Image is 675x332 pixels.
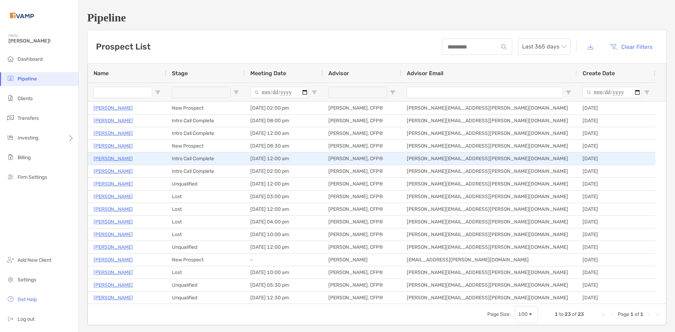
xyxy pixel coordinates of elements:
div: [DATE] 12:00 am [245,203,323,215]
div: [PERSON_NAME], CFP® [323,190,401,203]
div: [DATE] 12:00 pm [245,241,323,253]
p: [PERSON_NAME] [94,268,133,277]
div: [PERSON_NAME] [323,254,401,266]
div: [DATE] 04:00 pm [245,216,323,228]
img: add_new_client icon [6,255,15,264]
img: get-help icon [6,295,15,303]
div: [DATE] 12:30 pm [245,292,323,304]
div: Unqualified [166,279,245,291]
div: Lost [166,203,245,215]
span: Dashboard [18,56,43,62]
div: [DATE] [577,165,655,177]
button: Open Filter Menu [311,90,317,95]
h3: Prospect List [96,42,150,52]
span: Name [94,70,109,77]
div: [DATE] [577,292,655,304]
div: [DATE] 12:00 am [245,127,323,139]
a: [PERSON_NAME] [94,180,133,188]
div: New Prospect [166,140,245,152]
div: [PERSON_NAME][EMAIL_ADDRESS][PERSON_NAME][DOMAIN_NAME] [401,216,577,228]
div: [PERSON_NAME], CFP® [323,241,401,253]
button: Open Filter Menu [390,90,396,95]
div: 100 [518,311,528,317]
div: [DATE] 02:00 pm [245,102,323,114]
div: [DATE] [577,127,655,139]
span: Get Help [18,297,37,302]
span: 23 [565,311,571,317]
div: [DATE] [577,241,655,253]
img: transfers icon [6,113,15,122]
span: 1 [630,311,634,317]
p: [PERSON_NAME] [94,167,133,176]
div: [PERSON_NAME], CFP® [323,228,401,241]
div: [PERSON_NAME][EMAIL_ADDRESS][PERSON_NAME][DOMAIN_NAME] [401,152,577,165]
div: [DATE] [577,279,655,291]
span: Log out [18,316,34,322]
div: [DATE] [577,140,655,152]
div: [DATE] 08:30 am [245,140,323,152]
div: Unqualified [166,178,245,190]
div: [PERSON_NAME], CFP® [323,165,401,177]
input: Meeting Date Filter Input [250,87,309,98]
a: [PERSON_NAME] [94,142,133,150]
span: Advisor Email [407,70,443,77]
div: [PERSON_NAME], CFP® [323,178,401,190]
div: New Prospect [166,102,245,114]
div: [PERSON_NAME][EMAIL_ADDRESS][PERSON_NAME][DOMAIN_NAME] [401,102,577,114]
a: [PERSON_NAME] [94,281,133,289]
a: [PERSON_NAME] [94,293,133,302]
a: [PERSON_NAME] [94,230,133,239]
div: Intro Call Complete [166,165,245,177]
input: Advisor Email Filter Input [407,87,563,98]
div: [DATE] [577,254,655,266]
input: Create Date Filter Input [583,87,641,98]
div: [PERSON_NAME], CFP® [323,292,401,304]
div: [DATE] 05:30 pm [245,279,323,291]
div: [DATE] [577,190,655,203]
span: Meeting Date [250,70,286,77]
div: Unqualified [166,241,245,253]
div: [EMAIL_ADDRESS][PERSON_NAME][DOMAIN_NAME] [401,254,577,266]
span: [PERSON_NAME]! [8,38,74,44]
a: [PERSON_NAME] [94,116,133,125]
div: [DATE] [577,115,655,127]
input: Name Filter Input [94,87,152,98]
div: [PERSON_NAME][EMAIL_ADDRESS][PERSON_NAME][DOMAIN_NAME] [401,178,577,190]
span: Page [618,311,629,317]
div: [DATE] [577,152,655,165]
div: [PERSON_NAME][EMAIL_ADDRESS][PERSON_NAME][DOMAIN_NAME] [401,279,577,291]
span: Create Date [583,70,615,77]
div: [PERSON_NAME], CFP® [323,152,401,165]
div: Lost [166,216,245,228]
div: [PERSON_NAME][EMAIL_ADDRESS][PERSON_NAME][DOMAIN_NAME] [401,140,577,152]
div: [PERSON_NAME][EMAIL_ADDRESS][PERSON_NAME][DOMAIN_NAME] [401,115,577,127]
img: firm-settings icon [6,172,15,181]
div: Unqualified [166,292,245,304]
div: [DATE] 03:00 pm [245,190,323,203]
div: Page Size [515,306,538,323]
div: [PERSON_NAME][EMAIL_ADDRESS][PERSON_NAME][DOMAIN_NAME] [401,266,577,279]
div: Intro Call Complete [166,115,245,127]
p: [PERSON_NAME] [94,129,133,138]
div: Intro Call Complete [166,127,245,139]
a: [PERSON_NAME] [94,192,133,201]
span: Transfers [18,115,39,121]
span: 23 [578,311,584,317]
div: [PERSON_NAME], CFP® [323,140,401,152]
div: [DATE] 10:00 am [245,266,323,279]
img: investing icon [6,133,15,142]
button: Open Filter Menu [566,90,571,95]
img: input icon [501,44,507,50]
img: logout icon [6,314,15,323]
div: Intro Call Complete [166,152,245,165]
div: [PERSON_NAME], CFP® [323,216,401,228]
span: 1 [555,311,558,317]
div: Lost [166,190,245,203]
a: [PERSON_NAME] [94,104,133,112]
p: [PERSON_NAME] [94,243,133,252]
div: [PERSON_NAME], CFP® [323,127,401,139]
